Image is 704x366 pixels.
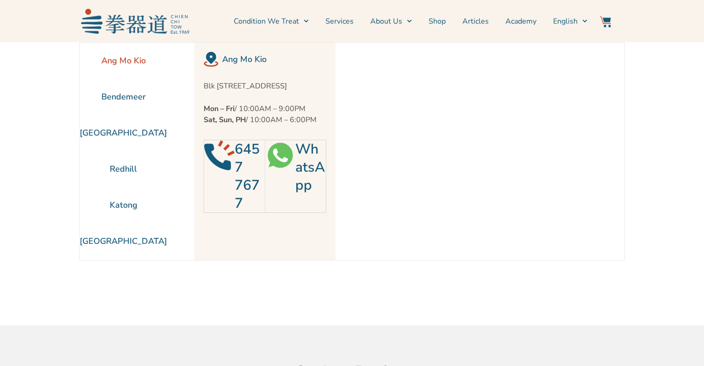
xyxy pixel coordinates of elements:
[235,140,260,213] a: 6457 7677
[370,10,412,33] a: About Us
[429,10,446,33] a: Shop
[204,81,326,92] p: Blk [STREET_ADDRESS]
[325,10,354,33] a: Services
[553,10,587,33] a: Switch to English
[222,53,326,66] h2: Ang Mo Kio
[600,16,611,27] img: Website Icon-03
[553,16,578,27] span: English
[505,10,536,33] a: Academy
[204,115,246,125] strong: Sat, Sun, PH
[336,43,598,260] iframe: Chien Chi Tow Healthcare Ang Mo Kio
[462,10,489,33] a: Articles
[234,10,309,33] a: Condition We Treat
[194,10,587,33] nav: Menu
[295,140,325,195] a: WhatsApp
[204,104,235,114] strong: Mon – Fri
[204,103,326,125] p: / 10:00AM – 9:00PM / 10:00AM – 6:00PM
